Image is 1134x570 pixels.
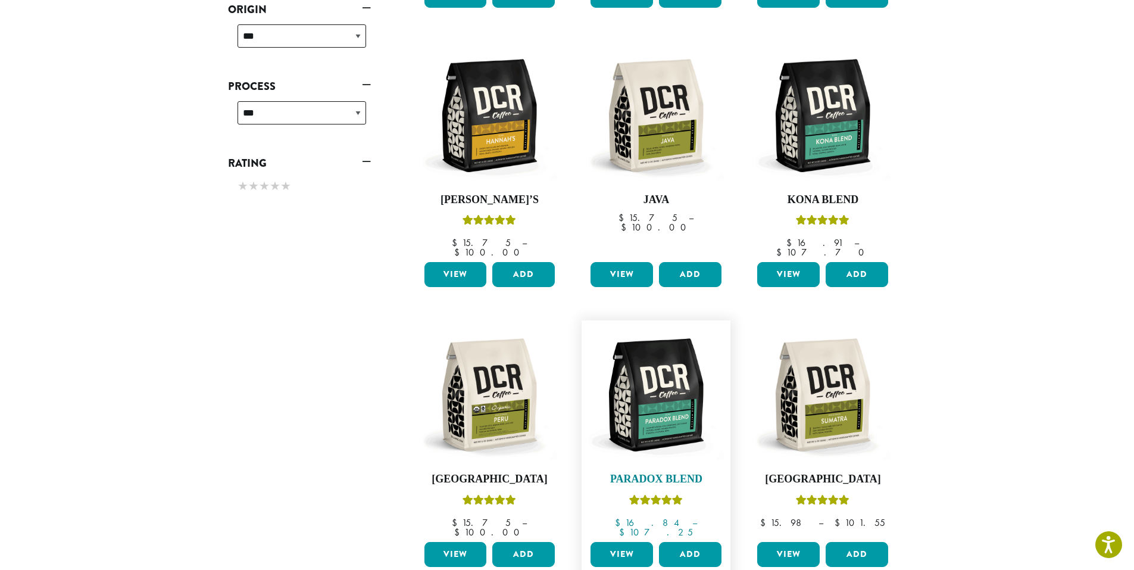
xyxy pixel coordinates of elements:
[454,526,525,538] bdi: 100.00
[760,516,770,529] span: $
[619,526,629,538] span: $
[463,213,516,231] div: Rated 5.00 out of 5
[522,236,527,249] span: –
[591,262,653,287] a: View
[280,177,291,195] span: ★
[796,213,849,231] div: Rated 5.00 out of 5
[618,211,629,224] span: $
[454,246,525,258] bdi: 100.00
[776,246,870,258] bdi: 107.70
[760,516,807,529] bdi: 15.98
[588,47,724,258] a: Java
[421,326,558,463] img: DCR-12oz-FTO-Peru-Stock-scaled.png
[754,47,891,184] img: DCR-12oz-Kona-Blend-Stock-scaled.png
[754,473,891,486] h4: [GEOGRAPHIC_DATA]
[591,542,653,567] a: View
[228,96,371,139] div: Process
[424,542,487,567] a: View
[786,236,796,249] span: $
[421,47,558,258] a: [PERSON_NAME]’sRated 5.00 out of 5
[492,262,555,287] button: Add
[454,526,464,538] span: $
[463,493,516,511] div: Rated 4.83 out of 5
[588,194,724,207] h4: Java
[621,221,692,233] bdi: 100.00
[238,177,248,195] span: ★
[692,516,697,529] span: –
[854,236,859,249] span: –
[452,236,462,249] span: $
[754,47,891,258] a: Kona BlendRated 5.00 out of 5
[248,177,259,195] span: ★
[270,177,280,195] span: ★
[588,47,724,184] img: DCR-12oz-Java-Stock-scaled.png
[421,326,558,537] a: [GEOGRAPHIC_DATA]Rated 4.83 out of 5
[835,516,885,529] bdi: 101.55
[757,542,820,567] a: View
[259,177,270,195] span: ★
[754,326,891,463] img: DCR-12oz-Sumatra-Stock-scaled.png
[659,262,721,287] button: Add
[689,211,693,224] span: –
[659,542,721,567] button: Add
[228,153,371,173] a: Rating
[588,473,724,486] h4: Paradox Blend
[826,262,888,287] button: Add
[492,542,555,567] button: Add
[776,246,786,258] span: $
[228,173,371,201] div: Rating
[588,326,724,537] a: Paradox BlendRated 5.00 out of 5
[452,516,462,529] span: $
[629,493,683,511] div: Rated 5.00 out of 5
[618,211,677,224] bdi: 15.75
[757,262,820,287] a: View
[819,516,823,529] span: –
[796,493,849,511] div: Rated 5.00 out of 5
[619,526,693,538] bdi: 107.25
[621,221,631,233] span: $
[754,194,891,207] h4: Kona Blend
[421,47,558,184] img: DCR-12oz-Hannahs-Stock-scaled.png
[421,194,558,207] h4: [PERSON_NAME]’s
[421,473,558,486] h4: [GEOGRAPHIC_DATA]
[588,326,724,463] img: DCR-12oz-Paradox-Blend-Stock-scaled.png
[615,516,681,529] bdi: 16.84
[835,516,845,529] span: $
[452,516,511,529] bdi: 15.75
[754,326,891,537] a: [GEOGRAPHIC_DATA]Rated 5.00 out of 5
[522,516,527,529] span: –
[452,236,511,249] bdi: 15.75
[228,20,371,62] div: Origin
[826,542,888,567] button: Add
[228,76,371,96] a: Process
[615,516,625,529] span: $
[454,246,464,258] span: $
[424,262,487,287] a: View
[786,236,843,249] bdi: 16.91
